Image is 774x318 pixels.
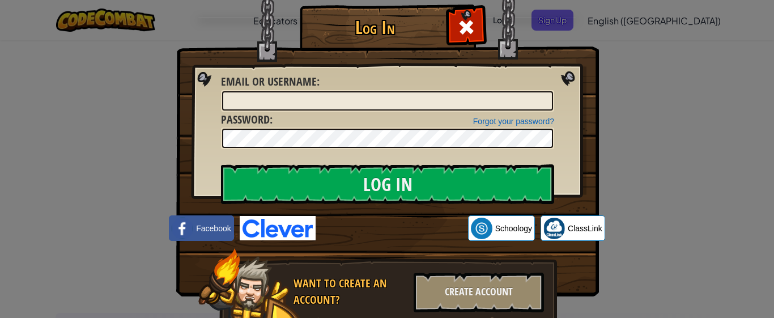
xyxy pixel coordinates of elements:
[303,18,447,37] h1: Log In
[294,275,407,308] div: Want to create an account?
[196,223,231,234] span: Facebook
[316,216,468,241] iframe: Sign in with Google Button
[414,273,544,312] div: Create Account
[495,223,532,234] span: Schoology
[221,74,317,89] span: Email or Username
[543,218,565,239] img: classlink-logo-small.png
[221,112,270,127] span: Password
[221,164,554,204] input: Log In
[221,74,320,90] label: :
[568,223,602,234] span: ClassLink
[172,218,193,239] img: facebook_small.png
[240,216,316,240] img: clever-logo-blue.png
[473,117,554,126] a: Forgot your password?
[471,218,492,239] img: schoology.png
[221,112,273,128] label: :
